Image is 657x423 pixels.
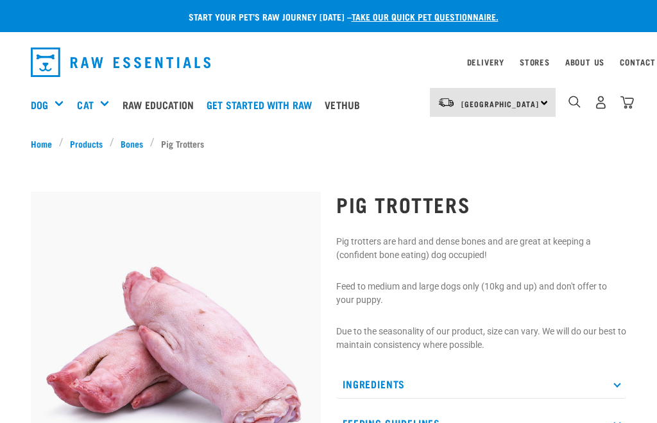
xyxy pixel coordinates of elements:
[568,96,581,108] img: home-icon-1@2x.png
[203,79,321,130] a: Get started with Raw
[77,97,93,112] a: Cat
[31,97,48,112] a: Dog
[352,14,499,19] a: take our quick pet questionnaire.
[336,370,626,399] p: Ingredients
[620,96,634,109] img: home-icon@2x.png
[565,60,604,64] a: About Us
[336,280,626,307] p: Feed to medium and large dogs only (10kg and up) and don't offer to your puppy.
[438,97,455,108] img: van-moving.png
[321,79,370,130] a: Vethub
[21,42,636,82] nav: dropdown navigation
[31,137,59,150] a: Home
[114,137,150,150] a: Bones
[64,137,110,150] a: Products
[336,325,626,352] p: Due to the seasonality of our product, size can vary. We will do our best to maintain consistency...
[620,60,656,64] a: Contact
[336,193,626,216] h1: Pig Trotters
[336,235,626,262] p: Pig trotters are hard and dense bones and are great at keeping a (confident bone eating) dog occu...
[461,101,539,106] span: [GEOGRAPHIC_DATA]
[594,96,608,109] img: user.png
[31,47,210,77] img: Raw Essentials Logo
[467,60,504,64] a: Delivery
[520,60,550,64] a: Stores
[119,79,203,130] a: Raw Education
[31,137,626,150] nav: breadcrumbs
